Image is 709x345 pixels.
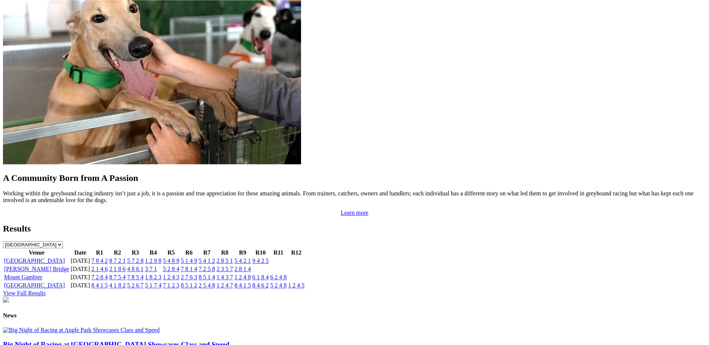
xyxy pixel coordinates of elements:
a: Mount Gambier [4,274,42,280]
a: 5 2 8 4 [163,266,179,272]
a: View Full Results [3,290,46,296]
th: R8 [216,249,233,256]
a: 7 8 4 2 [91,258,108,264]
th: R11 [270,249,287,256]
a: 1 2 9 8 [145,258,161,264]
th: Venue [4,249,70,256]
a: 3 7 1 [145,266,157,272]
a: [GEOGRAPHIC_DATA] [4,258,65,264]
h2: A Community Born from A Passion [3,173,706,183]
a: 7 1 2 3 [163,282,179,288]
a: 8 4 1 5 [91,282,108,288]
th: R10 [252,249,269,256]
a: 5 4 8 9 [163,258,179,264]
a: 6 1 8 4 [252,274,269,280]
a: 5 4 1 2 [199,258,215,264]
a: 8 7 5 4 [109,274,126,280]
a: 2 7 6 3 [181,274,197,280]
a: 2 1 8 6 [109,266,126,272]
a: 7 2 5 8 [199,266,215,272]
a: 8 4 1 5 [234,282,251,288]
a: 2 3 5 7 [216,266,233,272]
h4: News [3,312,706,319]
a: 2 8 5 1 [216,258,233,264]
th: R5 [162,249,180,256]
p: Working within the greyhound racing industry isn’t just a job, it is a passion and true appreciat... [3,190,706,204]
a: 6 2 4 8 [270,274,287,280]
th: R1 [91,249,108,256]
a: 5 2 6 7 [127,282,143,288]
a: 7 8 5 4 [127,274,143,280]
a: 7 8 1 4 [181,266,197,272]
th: R7 [198,249,215,256]
a: 2 1 4 6 [91,266,108,272]
a: 8 5 1 4 [199,274,215,280]
a: 1 2 4 8 [234,274,251,280]
a: 7 2 8 4 [91,274,108,280]
a: 5 7 2 8 [127,258,143,264]
a: 1 8 2 3 [145,274,161,280]
td: [DATE] [70,257,91,265]
a: [GEOGRAPHIC_DATA] [4,282,65,288]
img: chasers_homepage.jpg [3,297,9,303]
a: 5 2 4 8 [270,282,287,288]
th: R3 [127,249,144,256]
a: 5 4 2 1 [234,258,251,264]
th: R2 [109,249,126,256]
th: R9 [234,249,251,256]
a: 9 4 2 5 [252,258,269,264]
a: 1 2 4 7 [216,282,233,288]
a: 2 8 1 4 [234,266,251,272]
h2: Results [3,224,706,234]
a: 5 1 4 9 [181,258,197,264]
th: R12 [288,249,305,256]
td: [DATE] [70,265,91,273]
a: 8 7 2 1 [109,258,126,264]
td: [DATE] [70,282,91,289]
a: 1 2 4 5 [288,282,304,288]
th: R6 [180,249,197,256]
a: 4 1 8 2 [109,282,126,288]
a: 4 8 6 1 [127,266,143,272]
td: [DATE] [70,274,91,281]
a: 1 4 3 7 [216,274,233,280]
a: 2 5 4 8 [199,282,215,288]
th: Date [70,249,91,256]
a: 8 5 1 2 [181,282,197,288]
a: 1 2 4 3 [163,274,179,280]
a: 8 4 6 2 [252,282,269,288]
a: 5 1 7 4 [145,282,161,288]
a: [PERSON_NAME] Bridge [4,266,69,272]
img: Big Night of Racing at Angle Park Showcases Class and Speed [3,327,159,333]
a: Learn more [341,210,368,216]
th: R4 [145,249,162,256]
